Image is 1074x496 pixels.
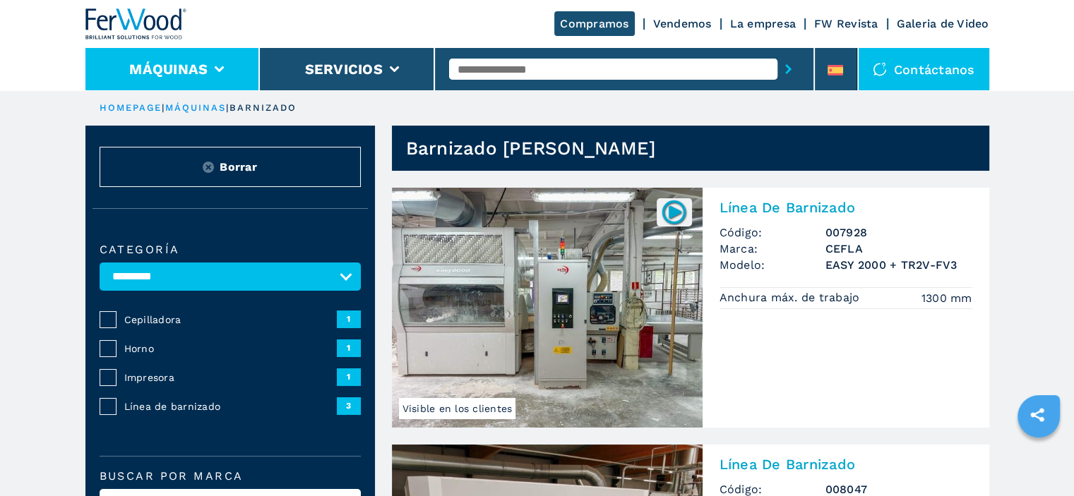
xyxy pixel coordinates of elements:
a: máquinas [165,102,227,113]
span: Línea de barnizado [124,399,337,413]
span: Horno [124,341,337,356]
button: ResetBorrar [100,147,361,187]
h3: 007928 [825,224,972,241]
h2: Línea De Barnizado [720,456,972,473]
img: Reset [203,162,214,173]
span: Código: [720,224,825,241]
span: 3 [337,397,361,414]
a: sharethis [1020,397,1055,433]
span: 1 [337,339,361,356]
a: FW Revista [814,17,878,30]
div: Contáctanos [859,48,989,90]
img: Línea De Barnizado CEFLA EASY 2000 + TR2V-FV3 [392,188,703,428]
a: Línea De Barnizado CEFLA EASY 2000 + TR2V-FV3Visible en los clientes007928Línea De BarnizadoCódig... [392,188,989,428]
span: Impresora [124,370,337,385]
span: Visible en los clientes [399,398,516,419]
img: Contáctanos [873,62,887,76]
span: Cepilladora [124,313,337,327]
button: Máquinas [129,61,208,78]
h2: Línea De Barnizado [720,199,972,216]
span: | [162,102,165,113]
a: La empresa [730,17,796,30]
em: 1300 mm [921,290,972,306]
a: Vendemos [653,17,712,30]
label: Buscar por marca [100,471,361,482]
span: Marca: [720,241,825,257]
span: Modelo: [720,257,825,273]
p: Anchura máx. de trabajo [720,290,864,306]
a: Galeria de Video [897,17,989,30]
span: 1 [337,310,361,327]
h3: EASY 2000 + TR2V-FV3 [825,257,972,273]
a: HOMEPAGE [100,102,162,113]
span: | [226,102,229,113]
p: barnizado [229,102,297,114]
span: 1 [337,368,361,385]
h3: CEFLA [825,241,972,257]
h1: Barnizado [PERSON_NAME] [406,137,656,159]
img: Ferwood [85,8,187,40]
span: Borrar [220,159,257,175]
label: categoría [100,244,361,255]
button: Servicios [305,61,383,78]
iframe: Chat [1014,433,1063,485]
button: submit-button [777,53,799,85]
img: 007928 [660,198,688,226]
a: Compramos [554,11,634,36]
